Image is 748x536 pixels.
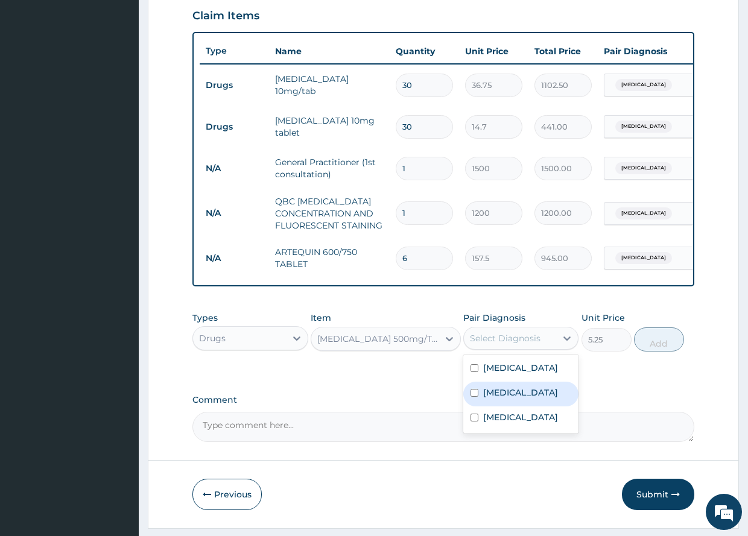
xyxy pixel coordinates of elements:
td: [MEDICAL_DATA] 10mg tablet [269,109,390,145]
span: [MEDICAL_DATA] [615,121,672,133]
td: N/A [200,202,269,224]
td: Drugs [200,116,269,138]
img: d_794563401_company_1708531726252_794563401 [22,60,49,90]
span: We're online! [70,152,166,274]
button: Add [634,327,684,352]
th: Name [269,39,390,63]
label: Item [311,312,331,324]
div: Drugs [199,332,226,344]
textarea: Type your message and hit 'Enter' [6,329,230,371]
label: Unit Price [582,312,625,324]
div: Minimize live chat window [198,6,227,35]
td: ARTEQUIN 600/750 TABLET [269,240,390,276]
h3: Claim Items [192,10,259,23]
label: Types [192,313,218,323]
span: [MEDICAL_DATA] [615,252,672,264]
th: Pair Diagnosis [598,39,731,63]
button: Submit [622,479,694,510]
td: Drugs [200,74,269,96]
th: Unit Price [459,39,528,63]
th: Type [200,40,269,62]
label: Pair Diagnosis [463,312,525,324]
div: [MEDICAL_DATA] 500mg/TAB [317,333,440,345]
label: [MEDICAL_DATA] [483,411,558,423]
label: [MEDICAL_DATA] [483,386,558,399]
th: Quantity [390,39,459,63]
label: [MEDICAL_DATA] [483,362,558,374]
label: Comment [192,395,694,405]
td: N/A [200,247,269,270]
span: [MEDICAL_DATA] [615,162,672,174]
div: Chat with us now [63,68,203,83]
td: [MEDICAL_DATA] 10mg/tab [269,67,390,103]
td: General Practitioner (1st consultation) [269,150,390,186]
td: N/A [200,157,269,180]
th: Total Price [528,39,598,63]
button: Previous [192,479,262,510]
span: [MEDICAL_DATA] [615,79,672,91]
span: [MEDICAL_DATA] [615,207,672,219]
div: Select Diagnosis [470,332,540,344]
td: QBC [MEDICAL_DATA] CONCENTRATION AND FLUORESCENT STAINING [269,189,390,238]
